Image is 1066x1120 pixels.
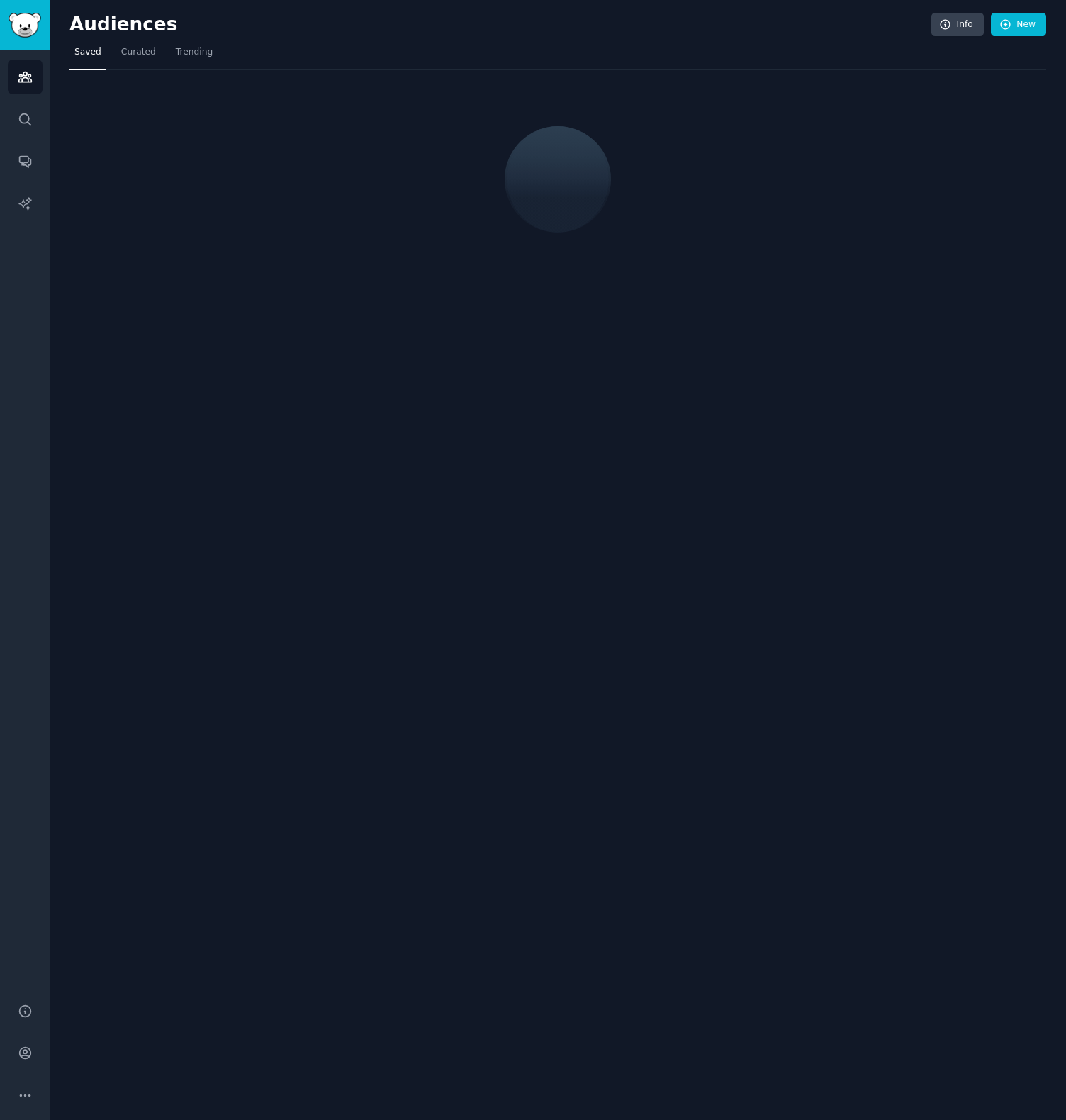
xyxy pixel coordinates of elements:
[121,46,156,59] span: Curated
[69,41,106,70] a: Saved
[931,13,984,37] a: Info
[74,46,101,59] span: Saved
[69,13,931,36] h2: Audiences
[991,13,1046,37] a: New
[116,41,161,70] a: Curated
[171,41,218,70] a: Trending
[176,46,213,59] span: Trending
[9,13,41,38] img: GummySearch logo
